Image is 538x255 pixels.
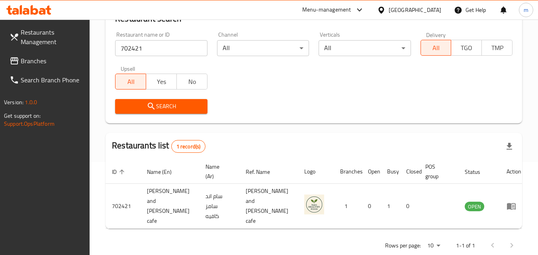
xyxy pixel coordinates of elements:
[389,6,441,14] div: [GEOGRAPHIC_DATA]
[334,160,362,184] th: Branches
[454,42,479,54] span: TGO
[119,76,143,88] span: All
[4,119,55,129] a: Support.OpsPlatform
[146,74,177,90] button: Yes
[25,97,37,107] span: 1.0.0
[149,76,174,88] span: Yes
[451,40,482,56] button: TGO
[3,51,90,70] a: Branches
[319,40,411,56] div: All
[141,184,199,229] td: [PERSON_NAME] and [PERSON_NAME] cafe
[3,70,90,90] a: Search Branch Phone
[176,74,207,90] button: No
[121,66,135,71] label: Upsell
[172,143,205,150] span: 1 record(s)
[217,40,309,56] div: All
[302,5,351,15] div: Menu-management
[400,184,419,229] td: 0
[298,160,334,184] th: Logo
[507,201,521,211] div: Menu
[106,160,528,229] table: enhanced table
[21,27,84,47] span: Restaurants Management
[239,184,298,229] td: [PERSON_NAME] and [PERSON_NAME] cafe
[112,167,127,177] span: ID
[115,74,146,90] button: All
[424,240,443,252] div: Rows per page:
[362,160,381,184] th: Open
[485,42,509,54] span: TMP
[500,160,528,184] th: Action
[362,184,381,229] td: 0
[385,241,421,251] p: Rows per page:
[246,167,280,177] span: Ref. Name
[425,162,449,181] span: POS group
[21,56,84,66] span: Branches
[381,160,400,184] th: Busy
[524,6,528,14] span: m
[205,162,230,181] span: Name (Ar)
[424,42,448,54] span: All
[115,40,207,56] input: Search for restaurant name or ID..
[465,202,484,211] span: OPEN
[21,75,84,85] span: Search Branch Phone
[106,184,141,229] td: 702421
[180,76,204,88] span: No
[115,13,513,25] h2: Restaurant search
[147,167,182,177] span: Name (En)
[4,111,41,121] span: Get support on:
[121,101,201,111] span: Search
[3,23,90,51] a: Restaurants Management
[400,160,419,184] th: Closed
[381,184,400,229] td: 1
[112,140,205,153] h2: Restaurants list
[4,97,23,107] span: Version:
[465,167,491,177] span: Status
[421,40,452,56] button: All
[456,241,475,251] p: 1-1 of 1
[334,184,362,229] td: 1
[481,40,513,56] button: TMP
[199,184,239,229] td: سام اند سامز كافيه
[115,99,207,114] button: Search
[500,137,519,156] div: Export file
[426,32,446,37] label: Delivery
[304,195,324,214] img: SAM and SAMS cafe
